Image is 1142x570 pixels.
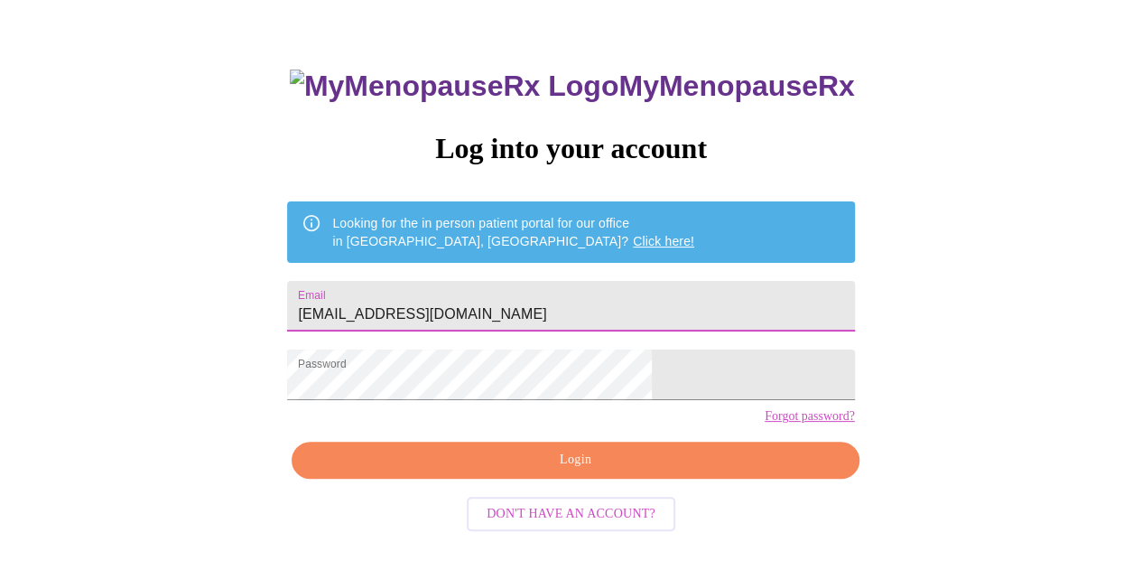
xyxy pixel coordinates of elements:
a: Click here! [633,234,694,248]
a: Don't have an account? [462,505,680,520]
span: Don't have an account? [487,503,655,526]
span: Login [312,449,838,472]
img: MyMenopauseRx Logo [290,70,618,103]
div: Looking for the in person patient portal for our office in [GEOGRAPHIC_DATA], [GEOGRAPHIC_DATA]? [332,207,694,257]
h3: MyMenopauseRx [290,70,855,103]
h3: Log into your account [287,132,854,165]
button: Login [292,442,859,479]
button: Don't have an account? [467,497,675,532]
a: Forgot password? [765,409,855,424]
